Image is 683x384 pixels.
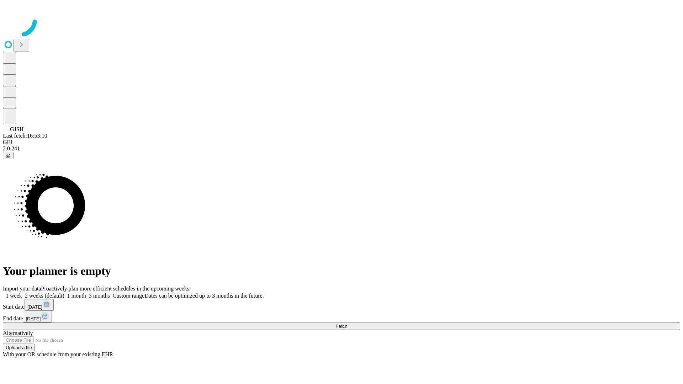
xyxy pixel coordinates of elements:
[3,299,680,311] div: Start date
[3,311,680,322] div: End date
[3,145,680,152] div: 2.0.241
[23,311,52,322] button: [DATE]
[6,293,22,299] span: 1 week
[25,299,54,311] button: [DATE]
[41,286,191,292] span: Proactively plan more efficient schedules in the upcoming weeks.
[25,293,64,299] span: 2 weeks (default)
[6,153,11,158] span: @
[3,286,41,292] span: Import your data
[113,293,144,299] span: Custom range
[67,293,86,299] span: 1 month
[26,316,41,321] span: [DATE]
[3,152,14,159] button: @
[3,133,47,139] span: Last fetch: 16:53:10
[3,139,680,145] div: GEI
[10,126,23,132] span: GJSH
[3,351,113,357] span: With your OR schedule from your existing EHR
[3,322,680,330] button: Fetch
[3,265,680,278] h1: Your planner is empty
[335,324,347,329] span: Fetch
[27,304,42,310] span: [DATE]
[3,344,35,351] button: Upload a file
[3,330,33,336] span: Alternatively
[89,293,110,299] span: 3 months
[144,293,264,299] span: Dates can be optimized up to 3 months in the future.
